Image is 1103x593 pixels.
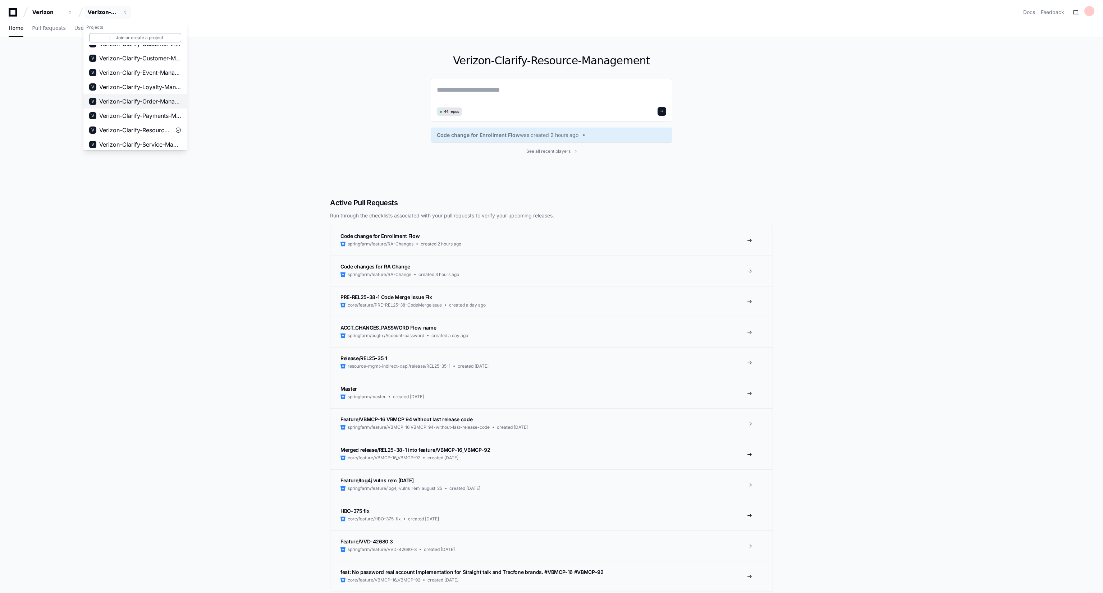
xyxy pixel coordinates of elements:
[431,148,672,154] a: See all recent players
[32,9,63,16] div: Verizon
[99,83,181,91] span: Verizon-Clarify-Loyalty-Management
[89,33,181,42] a: Join or create a project
[348,333,424,339] span: springfarm/bugfix/Account-password
[393,394,424,400] span: created [DATE]
[9,26,23,30] span: Home
[32,26,65,30] span: Pull Requests
[348,455,420,461] span: core/feature/VBMCP-16_VBMCP-92
[449,302,486,308] span: created a day ago
[340,386,357,392] span: Master
[330,286,773,317] a: PRE-REL25-38-1 Code Merge Issue Fixcore/feature/PRE-REL25-38-CodeMergeIssuecreated a day ago
[330,561,773,592] a: feat: No password real account implementation for Straight talk and Tracfone brands. #VBMCP-16 #V...
[99,140,181,149] span: Verizon-Clarify-Service-Management
[88,9,119,16] div: Verizon-Clarify-Resource-Management
[83,22,187,33] h1: Projects
[348,424,490,430] span: springfarm/feature/VBMCP-16_VBMCP-94-without-last-release-code
[340,569,604,575] span: feat: No password real account implementation for Straight talk and Tracfone brands. #VBMCP-16 #V...
[427,455,458,461] span: created [DATE]
[458,363,489,369] span: created [DATE]
[83,20,187,150] div: Verizon
[74,26,88,30] span: Users
[1023,9,1035,16] a: Docs
[32,20,65,37] a: Pull Requests
[418,272,459,277] span: created 3 hours ago
[340,538,393,544] span: Feature/VVD-42680 3
[520,132,578,139] span: was created 2 hours ago
[340,325,436,331] span: ACCT_CHANGES_PASSWORD Flow name
[340,233,420,239] span: Code change for Enrollment Flow
[330,347,773,378] a: Release/REL25-35 1resource-mgmt-indirect-xapi/release/REL25-35-1created [DATE]
[9,20,23,37] a: Home
[449,486,480,491] span: created [DATE]
[348,394,386,400] span: springfarm/master
[330,212,773,219] p: Run through the checklists associated with your pull requests to verify your upcoming releases.
[340,447,490,453] span: Merged release/REL25-38-1 into feature/VBMCP-16_VBMCP-92
[427,577,458,583] span: created [DATE]
[89,98,96,105] div: V
[99,54,181,63] span: Verizon-Clarify-Customer-Management
[89,141,96,148] div: V
[330,530,773,561] a: Feature/VVD-42680 3springfarm/feature/VVD-42680-3created [DATE]
[85,6,131,19] button: Verizon-Clarify-Resource-Management
[29,6,75,19] button: Verizon
[89,69,96,76] div: V
[348,272,411,277] span: springfarm/feature/RA-Change
[497,424,528,430] span: created [DATE]
[330,198,773,208] h2: Active Pull Requests
[330,408,773,439] a: Feature/VBMCP-16 VBMCP 94 without last release codespringfarm/feature/VBMCP-16_VBMCP-94-without-l...
[89,112,96,119] div: V
[89,83,96,91] div: V
[348,547,417,552] span: springfarm/feature/VVD-42680-3
[99,68,181,77] span: Verizon-Clarify-Event-Management
[340,477,414,483] span: Feature/log4j vulns rem [DATE]
[99,126,171,134] span: Verizon-Clarify-Resource-Management
[89,55,96,62] div: V
[348,516,401,522] span: core/feature/HBO-375-fix
[330,439,773,469] a: Merged release/REL25-38-1 into feature/VBMCP-16_VBMCP-92core/feature/VBMCP-16_VBMCP-92created [DATE]
[330,378,773,408] a: Masterspringfarm/mastercreated [DATE]
[348,486,442,491] span: springfarm/feature/log4j_vulns_rem_august_25
[431,333,468,339] span: created a day ago
[424,547,455,552] span: created [DATE]
[340,508,369,514] span: HBO-375 fix
[348,302,442,308] span: core/feature/PRE-REL25-38-CodeMergeIssue
[330,256,773,286] a: Code changes for RA Changespringfarm/feature/RA-Changecreated 3 hours ago
[431,54,672,67] h1: Verizon-Clarify-Resource-Management
[408,516,439,522] span: created [DATE]
[340,416,472,422] span: Feature/VBMCP-16 VBMCP 94 without last release code
[330,225,773,256] a: Code change for Enrollment Flowspringfarm/feature/RA-Changescreated 2 hours ago
[99,111,181,120] span: Verizon-Clarify-Payments-Management
[340,355,387,361] span: Release/REL25-35 1
[437,132,520,139] span: Code change for Enrollment Flow
[330,317,773,347] a: ACCT_CHANGES_PASSWORD Flow namespringfarm/bugfix/Account-passwordcreated a day ago
[348,241,413,247] span: springfarm/feature/RA-Changes
[330,469,773,500] a: Feature/log4j vulns rem [DATE]springfarm/feature/log4j_vulns_rem_august_25created [DATE]
[74,20,88,37] a: Users
[99,97,181,106] span: Verizon-Clarify-Order-Management
[526,148,571,154] span: See all recent players
[437,132,666,139] a: Code change for Enrollment Flowwas created 2 hours ago
[348,577,420,583] span: core/feature/VBMCP-16_VBMCP-92
[421,241,461,247] span: created 2 hours ago
[330,500,773,530] a: HBO-375 fixcore/feature/HBO-375-fixcreated [DATE]
[444,109,459,114] span: 44 repos
[348,363,450,369] span: resource-mgmt-indirect-xapi/release/REL25-35-1
[89,127,96,134] div: V
[1041,9,1064,16] button: Feedback
[340,263,410,270] span: Code changes for RA Change
[340,294,432,300] span: PRE-REL25-38-1 Code Merge Issue Fix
